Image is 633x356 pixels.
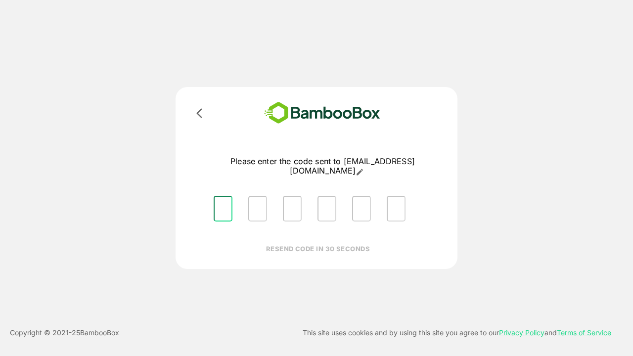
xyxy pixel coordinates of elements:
a: Privacy Policy [499,328,544,337]
img: bamboobox [250,99,395,127]
p: Copyright © 2021- 25 BambooBox [10,327,119,339]
input: Please enter OTP character 1 [214,196,232,222]
input: Please enter OTP character 3 [283,196,302,222]
p: This site uses cookies and by using this site you agree to our and [303,327,611,339]
input: Please enter OTP character 6 [387,196,406,222]
input: Please enter OTP character 5 [352,196,371,222]
input: Please enter OTP character 2 [248,196,267,222]
p: Please enter the code sent to [EMAIL_ADDRESS][DOMAIN_NAME] [206,157,440,176]
a: Terms of Service [557,328,611,337]
input: Please enter OTP character 4 [317,196,336,222]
